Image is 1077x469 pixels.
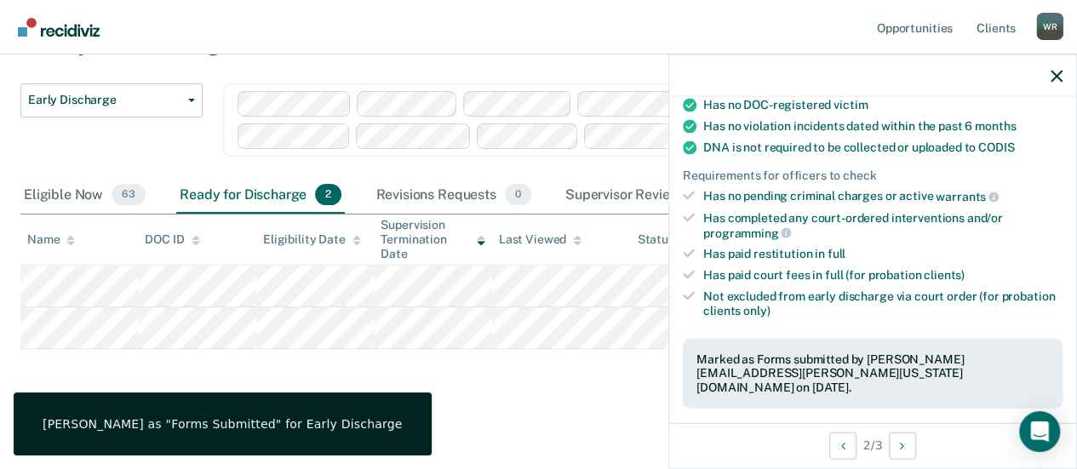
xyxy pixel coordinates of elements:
div: Eligibility Date [263,232,361,247]
div: Has no violation incidents dated within the past 6 [703,118,1063,133]
div: Has paid court fees in full (for probation [703,268,1063,283]
div: Has no DOC-registered [703,97,1063,112]
div: Name [27,232,75,247]
div: DOC ID [145,232,199,247]
div: Supervision Termination Date [381,218,484,260]
div: 2 / 3 [669,422,1076,467]
img: Recidiviz [18,18,100,37]
span: 63 [112,184,146,206]
button: Previous Opportunity [829,432,856,459]
span: programming [703,226,791,239]
div: Supervisor Review [562,177,720,214]
span: CODIS [978,140,1014,153]
button: Next Opportunity [889,432,916,459]
div: Status [638,232,674,247]
div: Not excluded from early discharge via court order (for probation clients [703,289,1063,318]
button: Profile dropdown button [1036,13,1063,40]
span: 2 [315,184,341,206]
div: Has paid restitution in [703,247,1063,261]
div: Requirements for officers to check [683,168,1063,182]
span: 0 [505,184,531,206]
div: Marked as Forms submitted by [PERSON_NAME][EMAIL_ADDRESS][PERSON_NAME][US_STATE][DOMAIN_NAME] on ... [696,352,1049,394]
span: warrants [936,190,999,203]
div: Ready for Discharge [176,177,345,214]
span: months [975,118,1016,132]
span: Early Discharge [28,93,181,107]
div: Has completed any court-ordered interventions and/or [703,211,1063,240]
div: Last Viewed [499,232,581,247]
div: Revisions Requests [372,177,534,214]
span: clients) [924,268,965,282]
div: [PERSON_NAME] as "Forms Submitted" for Early Discharge [43,416,403,432]
div: DNA is not required to be collected or uploaded to [703,140,1063,154]
span: only) [743,303,770,317]
div: Eligible Now [20,177,149,214]
div: Has no pending criminal charges or active [703,189,1063,204]
span: victim [834,97,868,111]
div: W R [1036,13,1063,40]
span: full [828,247,845,260]
div: Open Intercom Messenger [1019,411,1060,452]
